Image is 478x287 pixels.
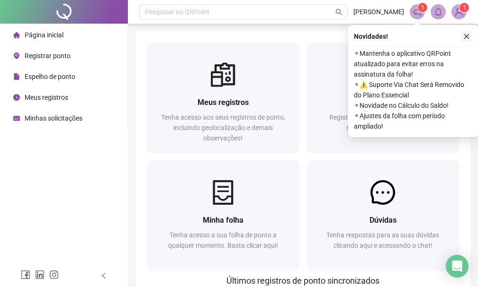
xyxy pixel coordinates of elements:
[13,73,20,80] span: file
[13,52,20,59] span: environment
[161,113,285,142] span: Tenha acesso aos seus registros de ponto, incluindo geolocalização e demais observações!
[354,79,472,100] span: ⚬ ⚠️ Suporte Via Chat Será Removido do Plano Essencial
[13,115,20,122] span: schedule
[25,31,63,39] span: Página inicial
[446,255,469,278] div: Open Intercom Messenger
[335,9,343,16] span: search
[226,276,379,286] span: Últimos registros de ponto sincronizados
[413,8,422,16] span: notification
[25,52,71,60] span: Registrar ponto
[307,43,460,153] a: Registrar pontoRegistre sua presença com rapidez e segurança clicando aqui!
[307,160,460,270] a: DúvidasTenha respostas para as suas dúvidas clicando aqui e acessando o chat!
[21,270,30,279] span: facebook
[203,216,244,225] span: Minha folha
[13,94,20,101] span: clock-circle
[198,98,249,107] span: Meus registros
[13,32,20,38] span: home
[460,3,469,12] sup: Atualize o seu contato no menu Meus Dados
[463,4,466,11] span: 1
[354,111,472,131] span: ⚬ Ajustes da folha com período ampliado!
[49,270,59,279] span: instagram
[434,8,442,16] span: bell
[354,31,388,42] span: Novidades !
[100,272,107,279] span: left
[25,114,82,122] span: Minhas solicitações
[147,43,299,153] a: Meus registrosTenha acesso aos seus registros de ponto, incluindo geolocalização e demais observa...
[25,73,75,80] span: Espelho de ponto
[452,5,466,19] img: 89839
[354,48,472,79] span: ⚬ Mantenha o aplicativo QRPoint atualizado para evitar erros na assinatura da folha!
[168,231,278,249] span: Tenha acesso a sua folha de ponto a qualquer momento. Basta clicar aqui!
[326,231,439,249] span: Tenha respostas para as suas dúvidas clicando aqui e acessando o chat!
[353,7,404,17] span: [PERSON_NAME]
[421,4,424,11] span: 1
[25,94,68,101] span: Meus registros
[463,33,470,40] span: close
[370,216,397,225] span: Dúvidas
[147,160,299,270] a: Minha folhaTenha acesso a sua folha de ponto a qualquer momento. Basta clicar aqui!
[354,100,472,111] span: ⚬ Novidade no Cálculo do Saldo!
[329,113,436,131] span: Registre sua presença com rapidez e segurança clicando aqui!
[35,270,45,279] span: linkedin
[418,3,427,12] sup: 1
